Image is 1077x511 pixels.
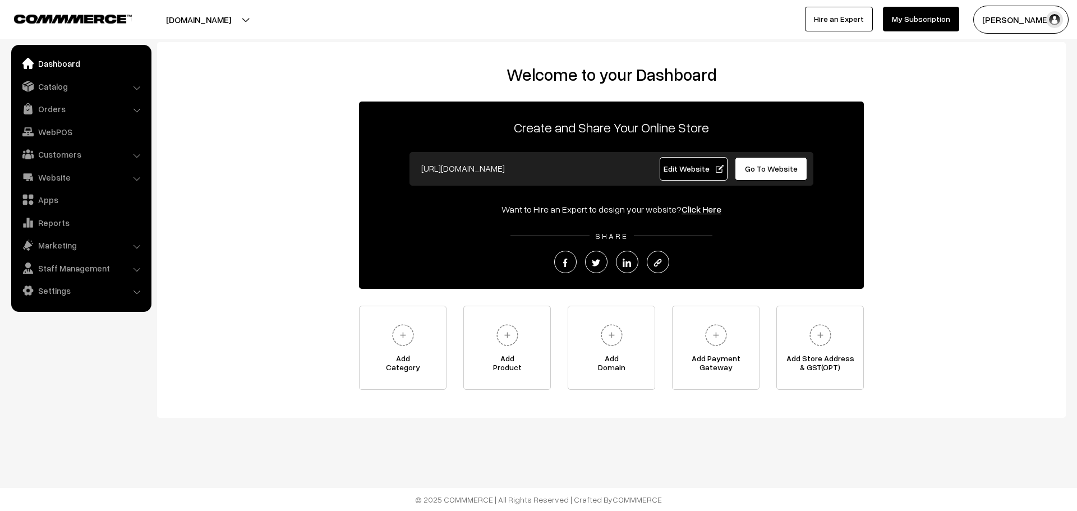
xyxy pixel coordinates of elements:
span: Add Payment Gateway [673,354,759,376]
a: Reports [14,213,148,233]
a: Orders [14,99,148,119]
a: Dashboard [14,53,148,73]
a: Staff Management [14,258,148,278]
img: plus.svg [701,320,731,351]
a: Hire an Expert [805,7,873,31]
div: Want to Hire an Expert to design your website? [359,202,864,216]
a: COMMMERCE [613,495,662,504]
span: Add Product [464,354,550,376]
a: WebPOS [14,122,148,142]
span: Go To Website [745,164,798,173]
img: plus.svg [388,320,418,351]
a: AddProduct [463,306,551,390]
span: Add Domain [568,354,655,376]
a: Customers [14,144,148,164]
a: Apps [14,190,148,210]
a: Add PaymentGateway [672,306,760,390]
span: Edit Website [664,164,724,173]
a: Marketing [14,235,148,255]
a: AddDomain [568,306,655,390]
a: Click Here [682,204,721,215]
a: COMMMERCE [14,11,112,25]
a: My Subscription [883,7,959,31]
a: Catalog [14,76,148,96]
img: plus.svg [492,320,523,351]
p: Create and Share Your Online Store [359,117,864,137]
a: Settings [14,280,148,301]
a: Go To Website [735,157,807,181]
span: SHARE [590,231,634,241]
img: user [1046,11,1063,28]
a: Add Store Address& GST(OPT) [776,306,864,390]
button: [PERSON_NAME] [973,6,1069,34]
a: Website [14,167,148,187]
a: Edit Website [660,157,728,181]
h2: Welcome to your Dashboard [168,65,1055,85]
img: COMMMERCE [14,15,132,23]
img: plus.svg [805,320,836,351]
button: [DOMAIN_NAME] [127,6,270,34]
span: Add Category [360,354,446,376]
img: plus.svg [596,320,627,351]
a: AddCategory [359,306,447,390]
span: Add Store Address & GST(OPT) [777,354,863,376]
